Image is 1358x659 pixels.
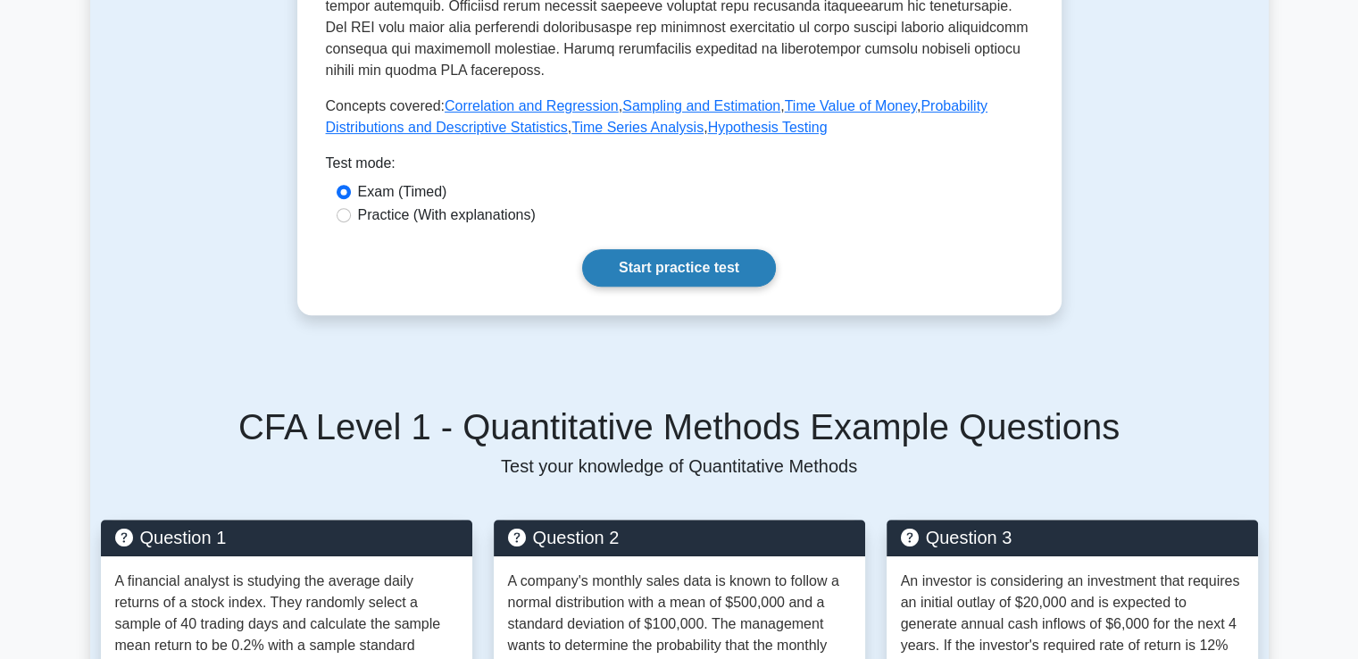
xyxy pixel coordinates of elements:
a: Time Series Analysis [571,120,704,135]
h5: Question 3 [901,527,1244,548]
h5: Question 2 [508,527,851,548]
a: Hypothesis Testing [708,120,828,135]
a: Time Value of Money [785,98,917,113]
a: Sampling and Estimation [622,98,780,113]
label: Practice (With explanations) [358,204,536,226]
p: Test your knowledge of Quantitative Methods [101,455,1258,477]
h5: Question 1 [115,527,458,548]
h5: CFA Level 1 - Quantitative Methods Example Questions [101,405,1258,448]
a: Correlation and Regression [445,98,619,113]
div: Test mode: [326,153,1033,181]
p: Concepts covered: , , , , , [326,96,1033,138]
label: Exam (Timed) [358,181,447,203]
a: Start practice test [582,249,776,287]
